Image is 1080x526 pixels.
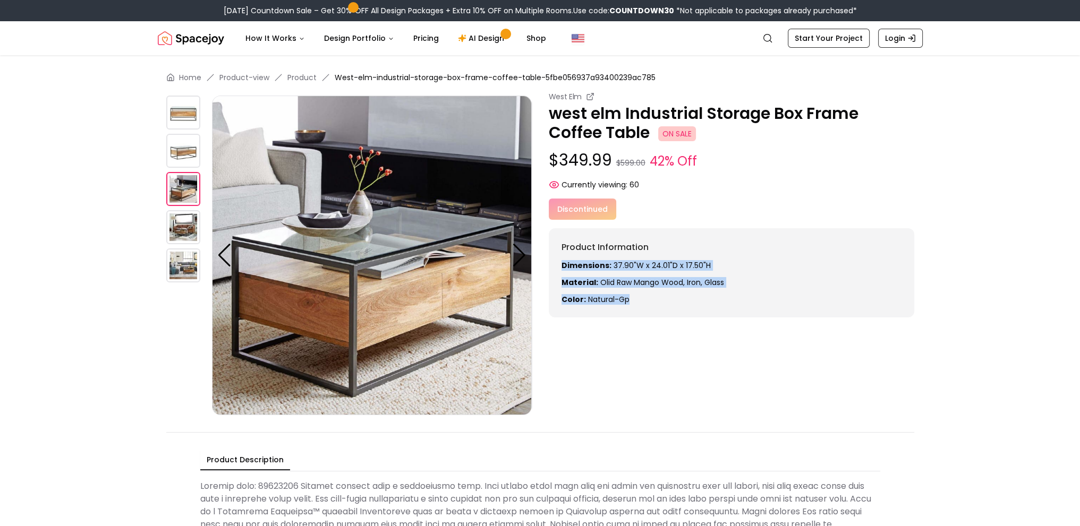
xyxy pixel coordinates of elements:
[562,179,627,190] span: Currently viewing:
[562,294,586,305] strong: Color:
[287,72,317,83] a: Product
[572,32,584,45] img: United States
[650,152,697,171] small: 42% Off
[158,21,923,55] nav: Global
[219,72,269,83] a: Product-view
[549,151,914,171] p: $349.99
[878,29,923,48] a: Login
[158,28,224,49] a: Spacejoy
[562,260,902,271] p: 37.90"W x 24.01"D x 17.50"H
[616,158,645,168] small: $599.00
[212,96,532,415] img: https://storage.googleapis.com/spacejoy-main/assets/5fbe056937a93400239ac785/product_2_n4ek1ijgbbo6
[600,277,724,288] span: olid raw mango wood, Iron, glass
[562,277,598,288] strong: Material:
[788,29,870,48] a: Start Your Project
[609,5,674,16] b: COUNTDOWN30
[674,5,857,16] span: *Not applicable to packages already purchased*
[316,28,403,49] button: Design Portfolio
[630,179,639,190] span: 60
[224,5,857,16] div: [DATE] Countdown Sale – Get 30% OFF All Design Packages + Extra 10% OFF on Multiple Rooms.
[166,72,914,83] nav: breadcrumb
[518,28,555,49] a: Shop
[405,28,447,49] a: Pricing
[166,96,200,130] img: https://storage.googleapis.com/spacejoy-main/assets/5fbe056937a93400239ac785/product_0_mj6072nc593f
[549,91,582,102] small: West Elm
[179,72,201,83] a: Home
[237,28,555,49] nav: Main
[588,294,630,305] span: natural-gp
[449,28,516,49] a: AI Design
[166,248,200,282] img: https://storage.googleapis.com/spacejoy-main/assets/5fbe056937a93400239ac785/product_4_4oh30km4opg8
[549,104,914,142] p: west elm Industrial Storage Box Frame Coffee Table
[562,260,611,271] strong: Dimensions:
[166,172,200,206] img: https://storage.googleapis.com/spacejoy-main/assets/5fbe056937a93400239ac785/product_2_n4ek1ijgbbo6
[158,28,224,49] img: Spacejoy Logo
[166,210,200,244] img: https://storage.googleapis.com/spacejoy-main/assets/5fbe056937a93400239ac785/product_3_0c3hbn73hb507
[562,241,902,254] h6: Product Information
[573,5,674,16] span: Use code:
[658,126,696,141] span: ON SALE
[237,28,313,49] button: How It Works
[166,134,200,168] img: https://storage.googleapis.com/spacejoy-main/assets/5fbe056937a93400239ac785/product_1_g37alfk8540f
[200,450,290,470] button: Product Description
[335,72,656,83] span: West-elm-industrial-storage-box-frame-coffee-table-5fbe056937a93400239ac785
